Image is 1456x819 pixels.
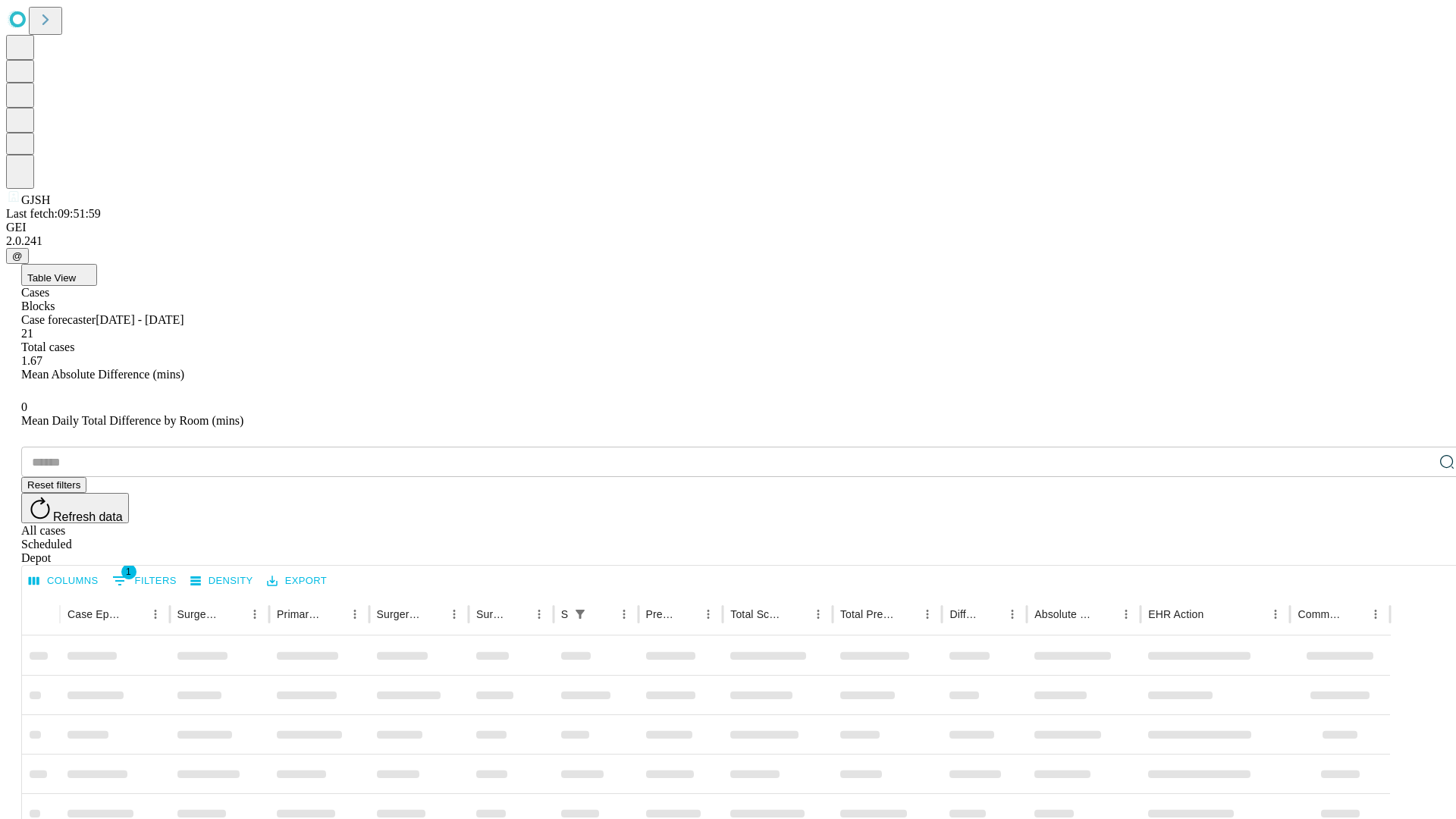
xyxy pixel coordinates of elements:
button: Select columns [25,570,102,593]
button: Menu [244,604,265,625]
span: Total cases [21,340,74,353]
button: Menu [917,604,938,625]
span: 0 [21,400,27,413]
div: EHR Action [1148,608,1203,620]
button: Menu [444,604,465,625]
button: Sort [323,604,344,625]
button: @ [6,248,29,264]
button: Sort [1094,604,1116,625]
button: Sort [1344,604,1365,625]
span: Mean Daily Total Difference by Room (mins) [21,414,243,427]
button: Menu [1365,604,1386,625]
button: Sort [981,604,1002,625]
button: Menu [808,604,829,625]
button: Menu [529,604,550,625]
button: Menu [1265,604,1286,625]
button: Sort [786,604,808,625]
div: Primary Service [277,608,321,620]
button: Sort [422,604,444,625]
button: Reset filters [21,477,86,493]
div: Total Predicted Duration [840,608,895,620]
span: 1.67 [21,354,42,367]
div: Surgeon Name [177,608,221,620]
button: Export [263,570,331,593]
div: Predicted In Room Duration [646,608,676,620]
button: Density [187,570,257,593]
span: Case forecaster [21,313,96,326]
div: Case Epic Id [67,608,122,620]
span: 21 [21,327,33,340]
div: GEI [6,221,1450,234]
button: Sort [507,604,529,625]
div: Surgery Date [476,608,506,620]
span: [DATE] - [DATE] [96,313,184,326]
span: Reset filters [27,479,80,491]
div: Difference [949,608,979,620]
button: Sort [592,604,613,625]
button: Sort [124,604,145,625]
span: @ [12,250,23,262]
button: Table View [21,264,97,286]
span: 1 [121,564,136,579]
span: Table View [27,272,76,284]
button: Menu [344,604,366,625]
span: Last fetch: 09:51:59 [6,207,101,220]
button: Menu [145,604,166,625]
button: Sort [896,604,917,625]
button: Menu [1116,604,1137,625]
button: Sort [223,604,244,625]
button: Menu [613,604,635,625]
div: 1 active filter [570,604,591,625]
span: GJSH [21,193,50,206]
div: Comments [1298,608,1341,620]
button: Sort [676,604,698,625]
button: Menu [698,604,719,625]
button: Show filters [108,569,180,593]
span: Refresh data [53,510,123,523]
div: Total Scheduled Duration [730,608,785,620]
button: Show filters [570,604,591,625]
button: Refresh data [21,493,129,523]
div: 2.0.241 [6,234,1450,248]
div: Scheduled In Room Duration [561,608,568,620]
button: Sort [1205,604,1226,625]
button: Menu [1002,604,1023,625]
div: Absolute Difference [1034,608,1093,620]
span: Mean Absolute Difference (mins) [21,368,184,381]
div: Surgery Name [377,608,421,620]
